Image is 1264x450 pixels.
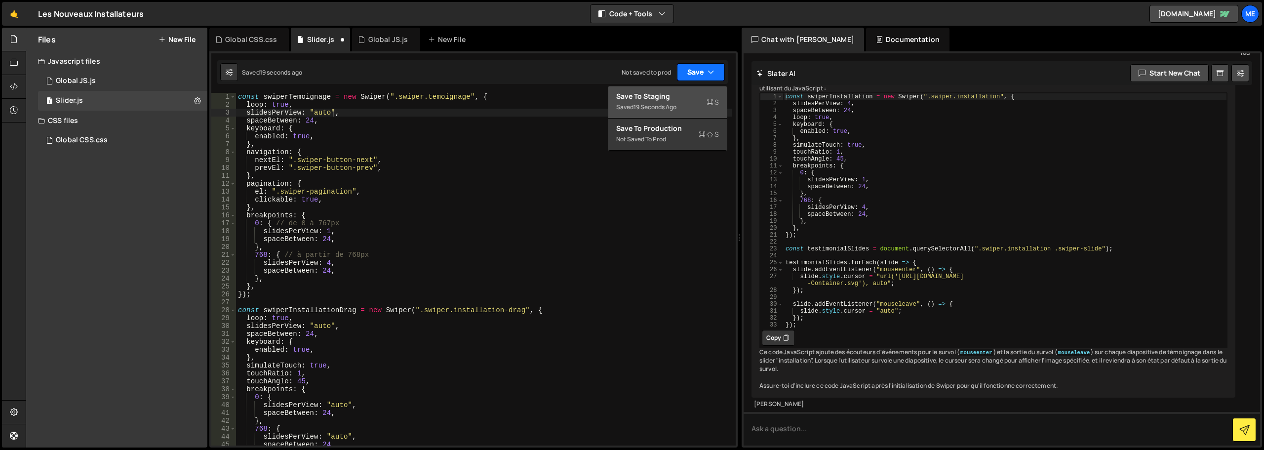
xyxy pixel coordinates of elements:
[242,68,302,77] div: Saved
[742,28,864,51] div: Chat with [PERSON_NAME]
[760,308,783,315] div: 31
[762,330,795,346] button: Copy
[211,211,236,219] div: 16
[211,243,236,251] div: 20
[211,117,236,124] div: 4
[211,290,236,298] div: 26
[760,239,783,245] div: 22
[959,349,993,356] code: mouseenter
[760,211,783,218] div: 18
[211,188,236,196] div: 13
[760,128,783,135] div: 6
[591,5,673,23] button: Code + Tools
[211,322,236,330] div: 30
[211,369,236,377] div: 36
[38,8,144,20] div: Les Nouveaux Installateurs
[622,68,671,77] div: Not saved to prod
[211,306,236,314] div: 28
[211,196,236,204] div: 14
[1057,349,1091,356] code: mouseleave
[760,252,783,259] div: 24
[211,433,236,441] div: 44
[211,377,236,385] div: 37
[760,93,783,100] div: 1
[211,124,236,132] div: 5
[608,119,727,151] button: Save to ProductionS Not saved to prod
[760,232,783,239] div: 21
[1149,5,1238,23] a: [DOMAIN_NAME]
[760,204,783,211] div: 17
[211,180,236,188] div: 12
[211,314,236,322] div: 29
[38,71,207,91] div: 17208/47595.js
[760,107,783,114] div: 3
[760,169,783,176] div: 12
[760,315,783,322] div: 32
[616,101,719,113] div: Saved
[211,109,236,117] div: 3
[760,100,783,107] div: 2
[211,259,236,267] div: 22
[211,298,236,306] div: 27
[211,417,236,425] div: 42
[760,218,783,225] div: 19
[2,2,26,26] a: 🤙
[1130,64,1209,82] button: Start new chat
[211,385,236,393] div: 38
[56,77,96,85] div: Global JS.js
[307,35,334,44] div: Slider.js
[677,63,725,81] button: Save
[760,142,783,149] div: 8
[760,287,783,294] div: 28
[760,121,783,128] div: 5
[760,176,783,183] div: 13
[211,354,236,362] div: 34
[760,322,783,328] div: 33
[760,197,783,204] div: 16
[211,219,236,227] div: 17
[26,111,207,130] div: CSS files
[751,68,1235,398] div: Oui, tu peux ajouter une fonction en JavaScript pour changer le curseur au survol d'un témoignage...
[866,28,949,51] div: Documentation
[760,301,783,308] div: 30
[760,225,783,232] div: 20
[760,190,783,197] div: 15
[158,36,196,43] button: New File
[754,400,1233,409] div: [PERSON_NAME]
[616,133,719,145] div: Not saved to prod
[760,245,783,252] div: 23
[760,266,783,273] div: 26
[211,101,236,109] div: 2
[211,346,236,354] div: 33
[760,183,783,190] div: 14
[760,259,783,266] div: 25
[760,294,783,301] div: 29
[26,51,207,71] div: Javascript files
[428,35,470,44] div: New File
[616,123,719,133] div: Save to Production
[211,204,236,211] div: 15
[211,156,236,164] div: 9
[211,93,236,101] div: 1
[211,441,236,449] div: 45
[633,103,676,111] div: 19 seconds ago
[1241,5,1259,23] a: Me
[260,68,302,77] div: 19 seconds ago
[211,275,236,283] div: 24
[211,172,236,180] div: 11
[211,338,236,346] div: 32
[211,401,236,409] div: 40
[211,409,236,417] div: 41
[707,97,719,107] span: S
[608,86,727,119] button: Save to StagingS Saved19 seconds ago
[756,69,796,78] h2: Slater AI
[211,267,236,275] div: 23
[760,149,783,156] div: 9
[616,91,719,101] div: Save to Staging
[211,251,236,259] div: 21
[56,136,108,145] div: Global CSS.css
[760,163,783,169] div: 11
[760,273,783,287] div: 27
[211,148,236,156] div: 8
